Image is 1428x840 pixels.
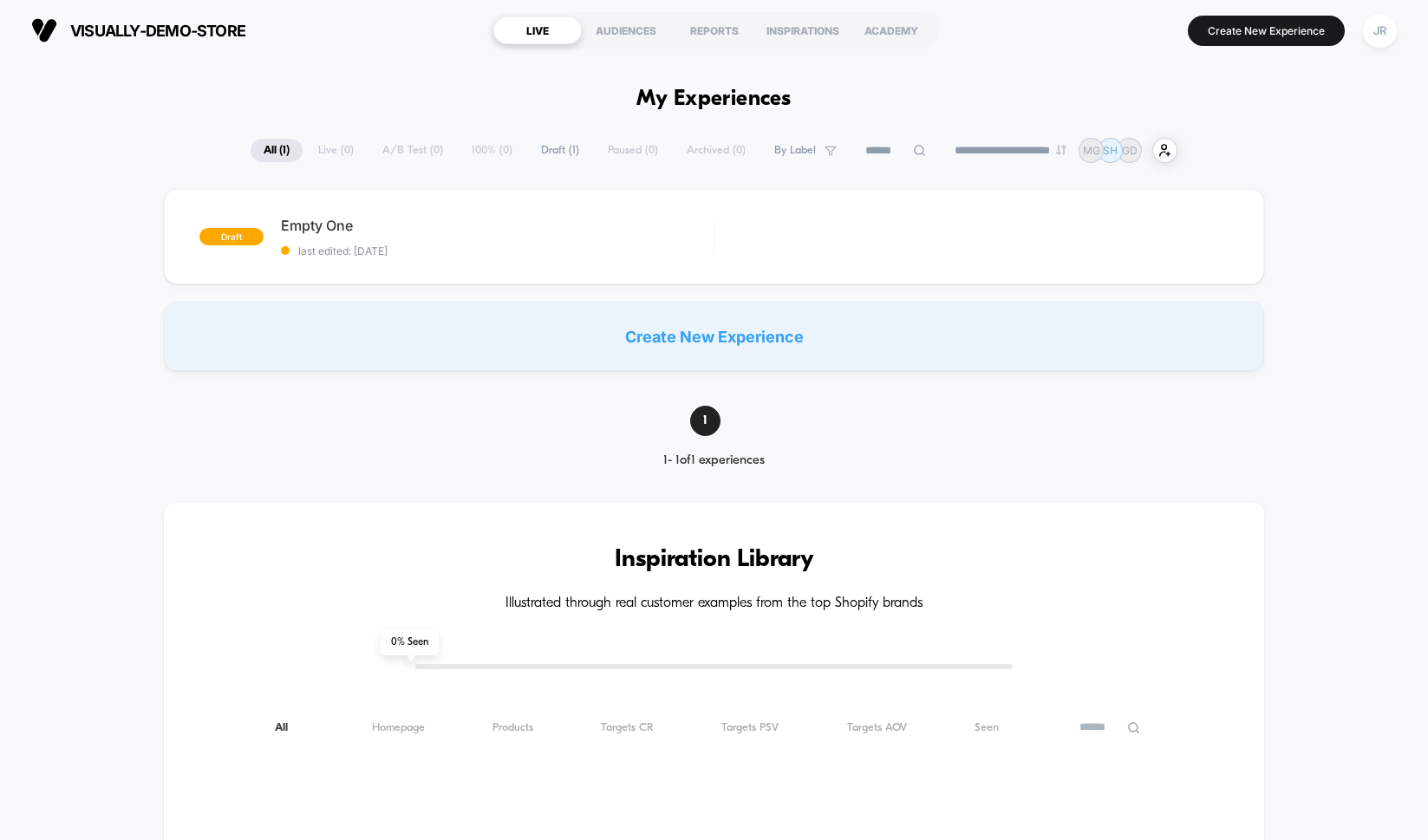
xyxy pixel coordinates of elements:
h4: Illustrated through real customer examples from the top Shopify brands [216,596,1211,612]
span: Targets CR [601,721,654,734]
p: SH [1103,144,1118,157]
span: 1 [690,406,721,436]
p: MG [1083,144,1100,157]
div: JR [1363,14,1397,48]
div: LIVE [493,16,582,44]
span: Products [492,721,533,734]
span: Draft ( 1 ) [528,139,592,162]
button: Create New Experience [1188,16,1345,46]
div: AUDIENCES [582,16,670,44]
button: visually-demo-store [26,16,251,44]
span: All [275,721,304,734]
span: Targets PSV [721,721,779,734]
span: 0 % Seen [381,629,439,655]
span: Empty One [281,217,713,234]
img: end [1056,145,1066,155]
img: Visually logo [31,17,57,43]
span: last edited: [DATE] [281,244,713,257]
span: visually-demo-store [70,22,245,40]
span: Homepage [372,721,425,734]
button: JR [1358,13,1402,49]
div: Create New Experience [164,302,1263,371]
span: By Label [774,144,816,157]
div: ACADEMY [847,16,936,44]
div: REPORTS [670,16,759,44]
span: Targets AOV [847,721,907,734]
span: draft [199,228,264,245]
h3: Inspiration Library [216,546,1211,574]
div: 1 - 1 of 1 experiences [630,453,798,468]
span: All ( 1 ) [251,139,303,162]
div: INSPIRATIONS [759,16,847,44]
span: Seen [975,721,999,734]
p: GD [1122,144,1138,157]
h1: My Experiences [636,87,792,112]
